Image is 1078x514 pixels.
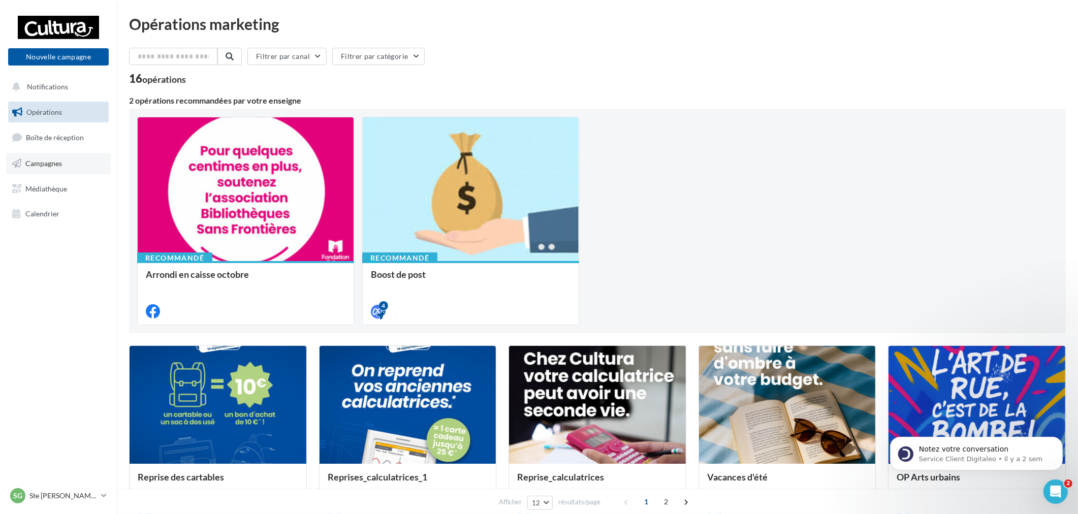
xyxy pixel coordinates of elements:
div: Reprise des cartables [138,472,298,492]
a: Médiathèque [6,178,111,200]
div: Opérations marketing [129,16,1066,31]
span: SG [13,491,22,501]
div: Arrondi en caisse octobre [146,269,345,290]
a: Opérations [6,102,111,123]
button: Nouvelle campagne [8,48,109,66]
span: Campagnes [25,159,62,168]
span: 1 [638,494,654,510]
span: Opérations [26,108,62,116]
button: Filtrer par catégorie [332,48,425,65]
div: opérations [142,75,186,84]
div: 4 [379,301,388,310]
span: 2 [1064,479,1072,488]
div: Vacances d'été [707,472,868,492]
span: Afficher [499,497,522,507]
button: 12 [527,496,553,510]
span: 2 [658,494,674,510]
div: Reprise_calculatrices [517,472,678,492]
iframe: Intercom live chat [1043,479,1068,504]
button: Notifications [6,76,107,98]
span: résultats/page [558,497,600,507]
div: Boost de post [371,269,570,290]
button: Filtrer par canal [247,48,327,65]
span: Médiathèque [25,184,67,192]
a: Boîte de réception [6,126,111,148]
span: Calendrier [25,209,59,218]
span: 12 [532,499,541,507]
p: Ste [PERSON_NAME] des Bois [29,491,97,501]
div: Reprises_calculatrices_1 [328,472,488,492]
div: Recommandé [362,252,437,264]
span: Notifications [27,82,68,91]
div: 16 [129,73,186,84]
div: 2 opérations recommandées par votre enseigne [129,97,1066,105]
div: Recommandé [137,252,212,264]
a: Campagnes [6,153,111,174]
iframe: Intercom notifications message [875,410,1078,487]
a: Calendrier [6,203,111,224]
a: SG Ste [PERSON_NAME] des Bois [8,486,109,505]
span: Boîte de réception [26,133,84,142]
